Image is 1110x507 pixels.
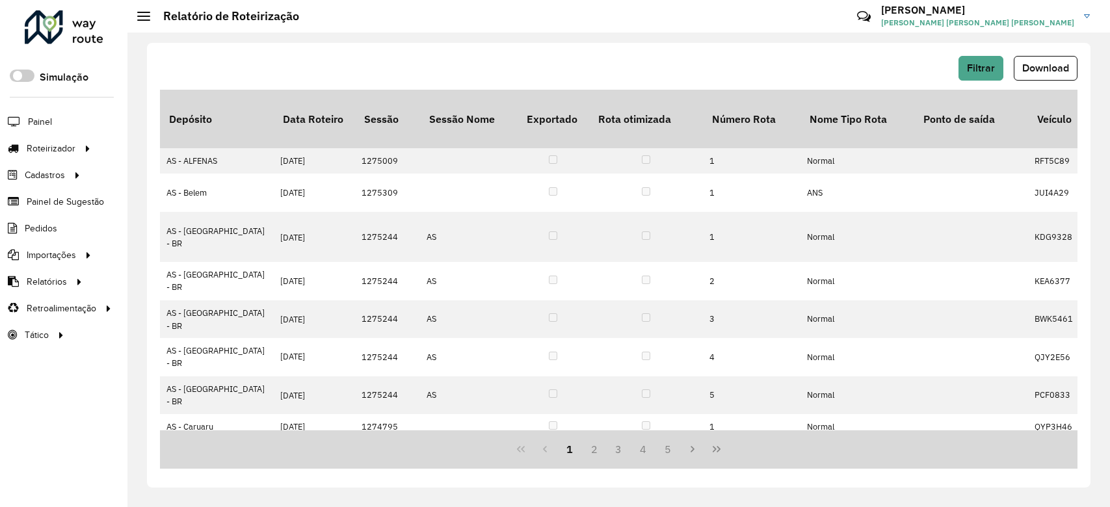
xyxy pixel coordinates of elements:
span: Painel [28,115,52,129]
td: QJY2E56 [1028,338,1093,376]
td: 1 [703,212,800,263]
td: 1275244 [355,300,420,338]
td: 1 [703,414,800,439]
td: AS [420,376,518,414]
td: AS - [GEOGRAPHIC_DATA] - BR [160,338,274,376]
span: Painel de Sugestão [27,195,104,209]
td: [DATE] [274,148,355,174]
span: Retroalimentação [27,302,96,315]
span: Pedidos [25,222,57,235]
span: Tático [25,328,49,342]
td: AS - ALFENAS [160,148,274,174]
td: AS - Belem [160,174,274,211]
th: Depósito [160,90,274,148]
th: Sessão [355,90,420,148]
button: 3 [607,437,631,461]
td: Normal [800,376,914,414]
td: AS - [GEOGRAPHIC_DATA] - BR [160,300,274,338]
td: Normal [800,262,914,300]
td: 4 [703,338,800,376]
th: Rota otimizada [589,90,703,148]
td: Normal [800,148,914,174]
td: Normal [800,300,914,338]
h3: [PERSON_NAME] [881,4,1074,16]
td: 1275244 [355,338,420,376]
span: Roteirizador [27,142,75,155]
button: 5 [655,437,680,461]
th: Data Roteiro [274,90,355,148]
th: Sessão Nome [420,90,518,148]
th: Veículo [1028,90,1093,148]
td: [DATE] [274,414,355,439]
button: 1 [557,437,582,461]
td: AS - [GEOGRAPHIC_DATA] - BR [160,212,274,263]
td: QYP3H46 [1028,414,1093,439]
span: Filtrar [967,62,995,73]
td: Normal [800,212,914,263]
h2: Relatório de Roteirização [150,9,299,23]
td: AS - Caruaru [160,414,274,439]
td: 1275309 [355,174,420,211]
td: 5 [703,376,800,414]
td: [DATE] [274,174,355,211]
th: Exportado [518,90,589,148]
td: KEA6377 [1028,262,1093,300]
td: [DATE] [274,376,355,414]
span: Relatórios [27,275,67,289]
button: Next Page [680,437,705,461]
td: AS [420,262,518,300]
button: Filtrar [958,56,1003,81]
a: Contato Rápido [850,3,878,31]
td: [DATE] [274,212,355,263]
td: 2 [703,262,800,300]
button: 4 [631,437,655,461]
td: 1275244 [355,262,420,300]
td: ANS [800,174,914,211]
td: PCF0833 [1028,376,1093,414]
td: Normal [800,338,914,376]
td: 1275244 [355,376,420,414]
td: JUI4A29 [1028,174,1093,211]
td: AS - [GEOGRAPHIC_DATA] - BR [160,262,274,300]
span: Download [1022,62,1069,73]
td: BWK5461 [1028,300,1093,338]
td: 1 [703,148,800,174]
span: Cadastros [25,168,65,182]
td: [DATE] [274,338,355,376]
td: AS - [GEOGRAPHIC_DATA] - BR [160,376,274,414]
td: [DATE] [274,262,355,300]
td: Normal [800,414,914,439]
td: 1275009 [355,148,420,174]
td: 3 [703,300,800,338]
button: 2 [582,437,607,461]
th: Número Rota [703,90,800,148]
td: KDG9328 [1028,212,1093,263]
td: [DATE] [274,300,355,338]
td: 1274795 [355,414,420,439]
button: Last Page [704,437,729,461]
span: [PERSON_NAME] [PERSON_NAME] [PERSON_NAME] [881,17,1074,29]
td: AS [420,338,518,376]
td: AS [420,300,518,338]
td: RFT5C89 [1028,148,1093,174]
th: Ponto de saída [914,90,1028,148]
td: 1275244 [355,212,420,263]
span: Importações [27,248,76,262]
td: AS [420,212,518,263]
th: Nome Tipo Rota [800,90,914,148]
td: 1 [703,174,800,211]
button: Download [1014,56,1077,81]
label: Simulação [40,70,88,85]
